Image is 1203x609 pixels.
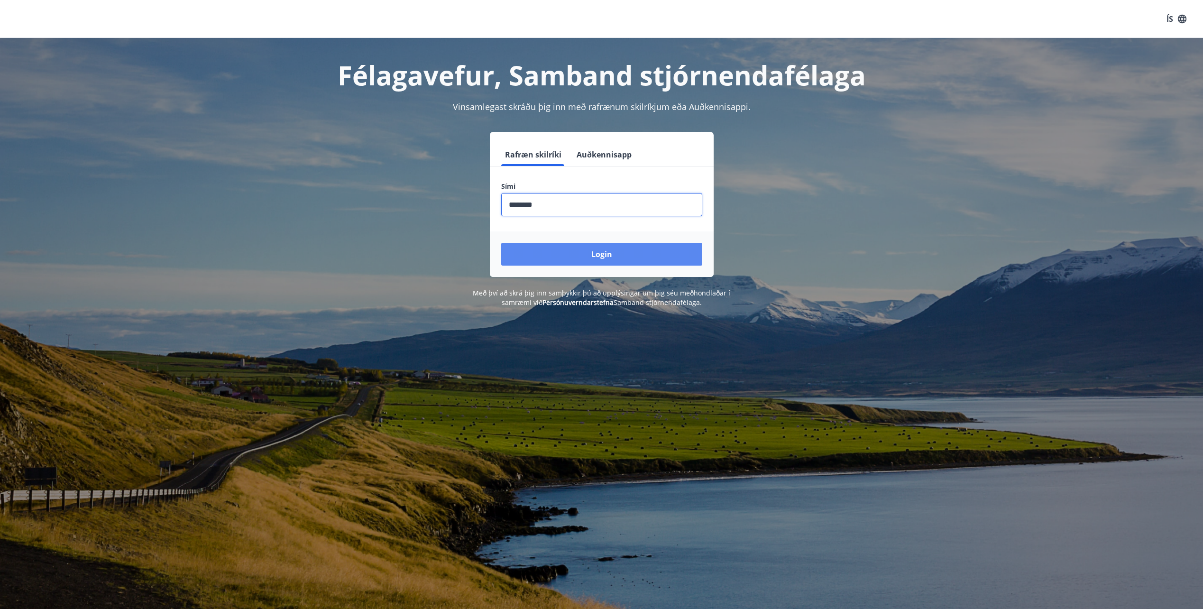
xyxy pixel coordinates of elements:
label: Sími [501,182,702,191]
button: Login [501,243,702,266]
h1: Félagavefur, Samband stjórnendafélaga [272,57,932,93]
button: Rafræn skilríki [501,143,565,166]
button: ÍS [1161,10,1192,28]
span: Með því að skrá þig inn samþykkir þú að upplýsingar um þig séu meðhöndlaðar í samræmi við Samband... [473,288,730,307]
a: Persónuverndarstefna [542,298,614,307]
button: Auðkennisapp [573,143,635,166]
span: Vinsamlegast skráðu þig inn með rafrænum skilríkjum eða Auðkennisappi. [453,101,751,112]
